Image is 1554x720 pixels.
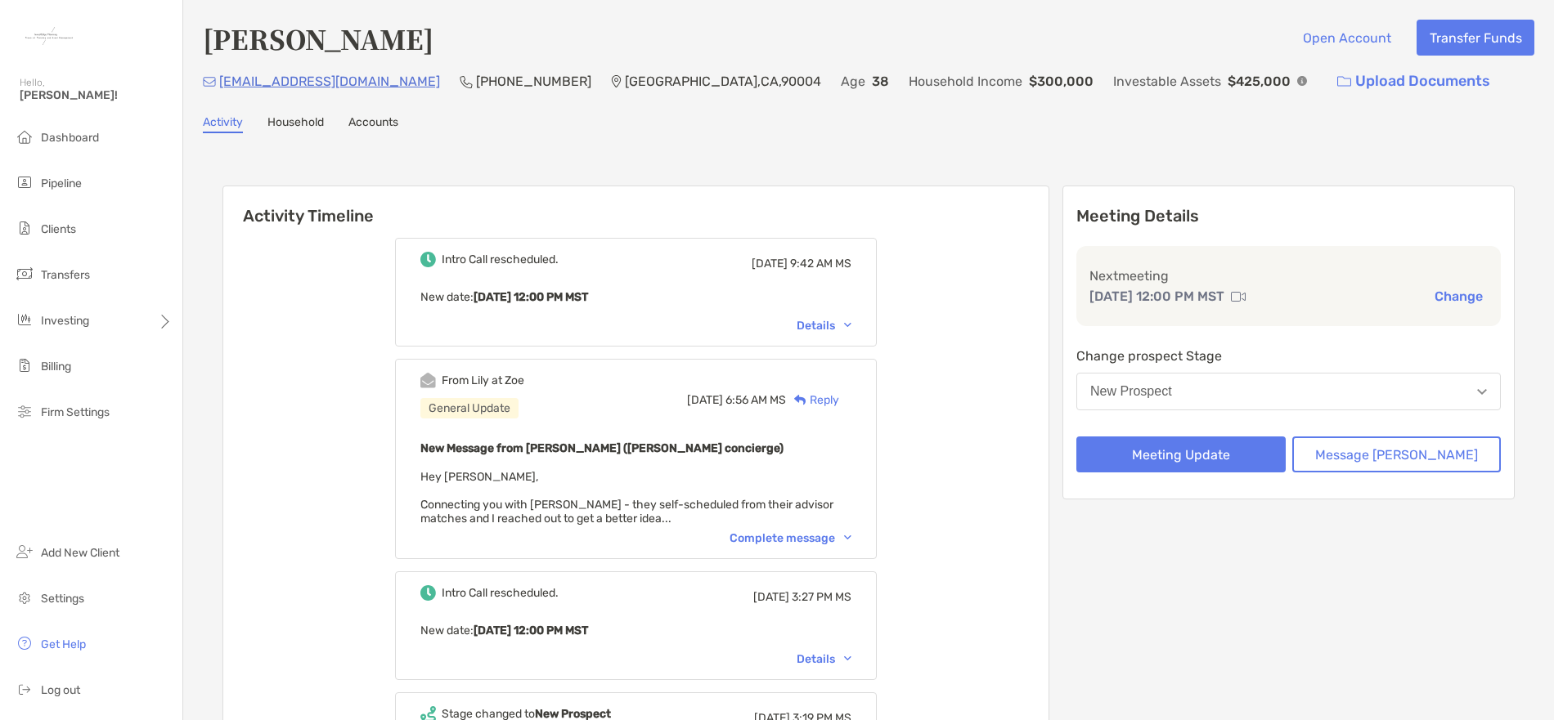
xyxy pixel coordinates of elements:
[844,535,851,540] img: Chevron icon
[41,592,84,606] span: Settings
[41,268,90,282] span: Transfers
[15,633,34,653] img: get-help icon
[1076,436,1286,472] button: Meeting Update
[420,470,833,525] span: Hey [PERSON_NAME], Connecting you with [PERSON_NAME] - they self-scheduled from their advisor mat...
[1231,290,1246,303] img: communication type
[797,652,851,666] div: Details
[203,77,216,87] img: Email Icon
[1076,346,1501,366] p: Change prospect Stage
[442,373,524,387] div: From Lily at Zoe
[1228,71,1291,92] p: $425,000
[611,75,622,88] img: Location Icon
[15,218,34,238] img: clients icon
[15,172,34,192] img: pipeline icon
[1290,20,1404,56] button: Open Account
[1417,20,1534,56] button: Transfer Funds
[909,71,1022,92] p: Household Income
[792,590,851,604] span: 3:27 PM MS
[442,253,559,266] div: Intro Call rescheduled.
[41,637,86,651] span: Get Help
[730,531,851,545] div: Complete message
[1089,266,1488,286] p: Next meeting
[1076,373,1501,410] button: New Prospect
[725,393,786,407] span: 6:56 AM MS
[15,401,34,421] img: firm-settings icon
[15,588,34,607] img: settings icon
[841,71,865,92] p: Age
[1337,76,1351,87] img: button icon
[420,287,851,307] p: New date :
[41,222,76,236] span: Clients
[41,683,80,697] span: Log out
[15,264,34,284] img: transfers icon
[794,395,806,405] img: Reply icon
[41,546,119,560] span: Add New Client
[15,356,34,375] img: billing icon
[786,391,839,409] div: Reply
[753,590,789,604] span: [DATE]
[41,405,110,419] span: Firm Settings
[797,319,851,333] div: Details
[1113,71,1221,92] p: Investable Assets
[1089,286,1224,306] p: [DATE] 12:00 PM MST
[20,7,79,65] img: Zoe Logo
[1430,288,1488,305] button: Change
[442,586,559,600] div: Intro Call rescheduled.
[348,115,398,133] a: Accounts
[15,542,34,561] img: add_new_client icon
[844,656,851,661] img: Chevron icon
[41,131,99,145] span: Dashboard
[20,88,173,102] span: [PERSON_NAME]!
[420,398,519,418] div: General Update
[15,310,34,329] img: investing icon
[420,620,851,641] p: New date :
[1076,206,1501,226] p: Meeting Details
[1477,389,1487,395] img: Open dropdown arrow
[41,314,89,328] span: Investing
[1292,436,1502,472] button: Message [PERSON_NAME]
[476,71,591,92] p: [PHONE_NUMBER]
[41,177,82,190] span: Pipeline
[752,257,788,271] span: [DATE]
[267,115,324,133] a: Household
[790,257,851,271] span: 9:42 AM MS
[420,373,436,388] img: Event icon
[223,186,1049,226] h6: Activity Timeline
[844,323,851,328] img: Chevron icon
[41,360,71,373] span: Billing
[1297,76,1307,86] img: Info Icon
[203,20,433,57] h4: [PERSON_NAME]
[687,393,723,407] span: [DATE]
[203,115,243,133] a: Activity
[1327,64,1501,99] a: Upload Documents
[420,585,436,601] img: Event icon
[474,624,588,637] b: [DATE] 12:00 PM MST
[1029,71,1094,92] p: $300,000
[474,290,588,304] b: [DATE] 12:00 PM MST
[420,441,784,455] b: New Message from [PERSON_NAME] ([PERSON_NAME] concierge)
[460,75,473,88] img: Phone Icon
[625,71,821,92] p: [GEOGRAPHIC_DATA] , CA , 90004
[420,252,436,267] img: Event icon
[219,71,440,92] p: [EMAIL_ADDRESS][DOMAIN_NAME]
[15,679,34,699] img: logout icon
[872,71,889,92] p: 38
[15,127,34,146] img: dashboard icon
[1090,384,1172,399] div: New Prospect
